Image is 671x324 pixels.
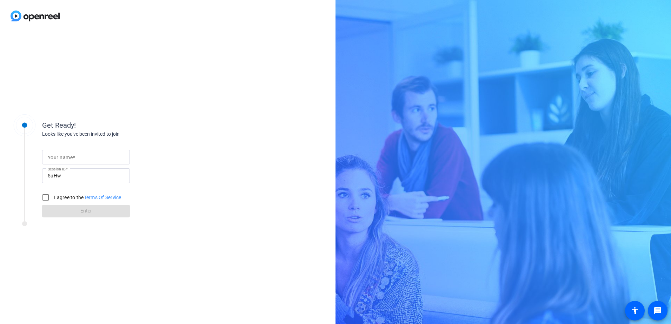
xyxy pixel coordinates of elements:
mat-icon: accessibility [631,306,639,315]
a: Terms Of Service [84,195,121,200]
div: Get Ready! [42,120,182,130]
mat-icon: message [653,306,662,315]
mat-label: Your name [48,155,73,160]
div: Looks like you've been invited to join [42,130,182,138]
label: I agree to the [53,194,121,201]
mat-label: Session ID [48,167,66,171]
